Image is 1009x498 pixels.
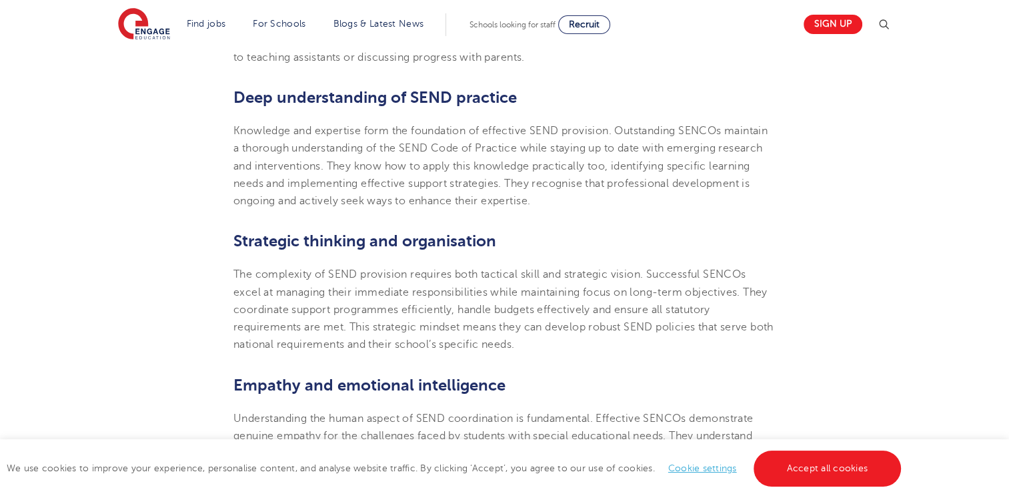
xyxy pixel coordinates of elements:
span: Empathy and emotional intelligence [233,376,506,395]
a: For Schools [253,19,305,29]
span: Strategic thinking and organisation [233,232,496,250]
span: Recruit [569,19,600,29]
span: Understanding the human aspect of SEND coordination is fundamental. Effective SENCOs demonstrate ... [233,413,757,495]
span: We use cookies to improve your experience, personalise content, and analyse website traffic. By c... [7,463,904,473]
a: Sign up [804,15,862,34]
img: Engage Education [118,8,170,41]
a: Cookie settings [668,463,737,473]
span: Schools looking for staff [469,20,556,29]
a: Accept all cookies [754,451,902,487]
span: Knowledge and expertise form the foundation of effective SEND provision. Outstanding SENCOs maint... [233,125,768,207]
a: Recruit [558,15,610,34]
a: Find jobs [187,19,226,29]
span: The complexity of SEND provision requires both tactical skill and strategic vision. Successful SE... [233,268,774,350]
a: Blogs & Latest News [333,19,424,29]
span: Deep understanding of SEND practice [233,88,517,107]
